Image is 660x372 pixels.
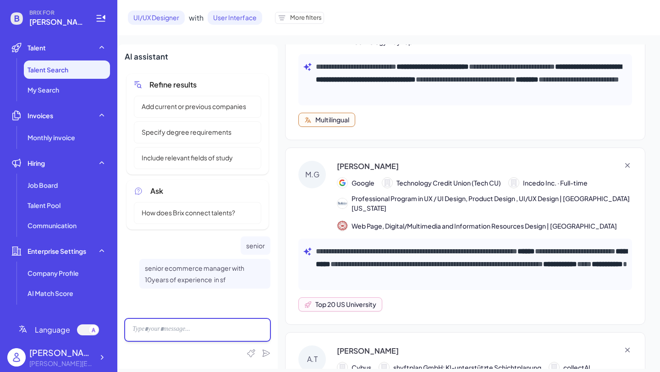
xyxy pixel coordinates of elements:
span: BRIX FOR [29,9,84,16]
span: senior [246,241,265,250]
span: More filters [290,13,322,22]
div: Top 20 US University [315,300,376,309]
span: Refine results [149,79,197,90]
span: How does Brix connect talents? [136,208,241,218]
span: User Interface [208,11,262,25]
span: Talent [27,43,46,52]
span: Job Board [27,181,58,190]
span: Specify degree requirements [136,127,237,137]
div: [PERSON_NAME] [337,345,399,356]
span: monica@joinbrix.com [29,16,84,27]
span: Enterprise Settings [27,246,86,256]
span: AI Match Score [27,289,73,298]
span: Add current or previous companies [136,102,252,111]
img: 公司logo [337,178,347,188]
span: Company Profile [27,268,79,278]
span: Invoices [27,111,53,120]
div: monica@joinbrix.com [29,359,93,368]
div: [PERSON_NAME] [337,161,399,172]
span: Ask [150,186,163,197]
img: user_logo.png [7,348,26,367]
span: Incedo Inc. · Full-time [523,178,588,188]
span: Technology Credit Union (Tech CU) [396,178,501,188]
span: Hiring [27,159,45,168]
div: M.G [298,161,326,188]
span: Include relevant fields of study [136,153,238,163]
span: Talent Search [27,65,68,74]
span: senior ecommerce manager with 10years of experience in sf [145,264,244,284]
div: AI assistant [125,51,270,63]
span: Web Page, Digital/Multimedia and Information Resources Design | [GEOGRAPHIC_DATA] [352,221,617,231]
span: with [189,12,203,23]
span: UI/UX Designer [128,11,185,25]
div: Multilingual [315,115,349,125]
span: Monthly invoice [27,133,75,142]
span: Communication [27,221,77,230]
span: Google [352,178,374,188]
span: My Search [27,85,59,94]
img: 728.jpg [337,221,347,231]
span: Professional Program in UX / UI Design, Product Design , UI/UX Design | [GEOGRAPHIC_DATA][US_STATE] [352,194,632,213]
span: Language [35,324,70,335]
span: Talent Pool [27,201,60,210]
img: 11.jpg [337,198,347,208]
div: monica zhou [29,346,93,359]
